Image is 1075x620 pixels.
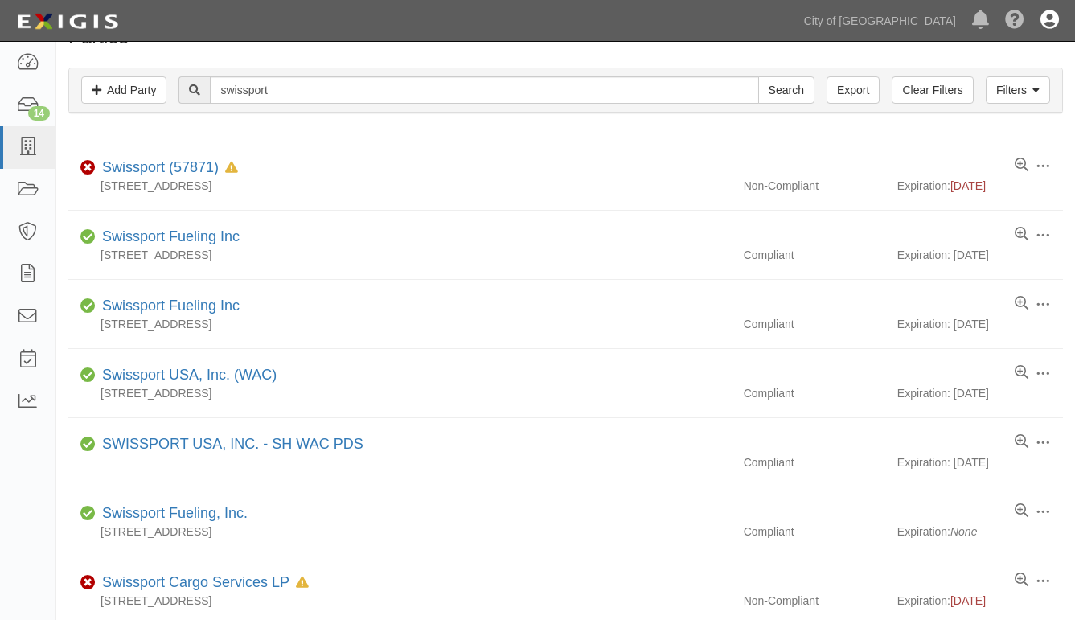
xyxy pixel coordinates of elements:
[950,525,977,538] i: None
[732,385,897,401] div: Compliant
[897,316,1063,332] div: Expiration: [DATE]
[81,76,166,104] a: Add Party
[897,385,1063,401] div: Expiration: [DATE]
[80,301,96,312] i: Compliant
[225,162,238,174] i: In Default since 09/22/2025
[897,593,1063,609] div: Expiration:
[986,76,1050,104] a: Filters
[827,76,880,104] a: Export
[102,436,363,452] a: SWISSPORT USA, INC. - SH WAC PDS
[897,178,1063,194] div: Expiration:
[102,228,240,244] a: Swissport Fueling Inc
[897,247,1063,263] div: Expiration: [DATE]
[80,577,96,589] i: Non-Compliant
[96,365,277,386] div: Swissport USA, Inc. (WAC)
[68,247,732,263] div: [STREET_ADDRESS]
[68,524,732,540] div: [STREET_ADDRESS]
[80,370,96,381] i: Compliant
[96,158,238,179] div: Swissport (57871)
[96,227,240,248] div: Swissport Fueling Inc
[1005,11,1024,31] i: Help Center - Complianz
[96,434,363,455] div: SWISSPORT USA, INC. - SH WAC PDS
[1015,434,1028,450] a: View results summary
[1015,365,1028,381] a: View results summary
[96,503,248,524] div: Swissport Fueling, Inc.
[732,316,897,332] div: Compliant
[28,106,50,121] div: 14
[732,593,897,609] div: Non-Compliant
[1015,503,1028,519] a: View results summary
[897,524,1063,540] div: Expiration:
[68,178,732,194] div: [STREET_ADDRESS]
[68,316,732,332] div: [STREET_ADDRESS]
[1015,158,1028,174] a: View results summary
[102,159,219,175] a: Swissport (57871)
[68,385,732,401] div: [STREET_ADDRESS]
[892,76,973,104] a: Clear Filters
[102,574,289,590] a: Swissport Cargo Services LP
[102,367,277,383] a: Swissport USA, Inc. (WAC)
[732,524,897,540] div: Compliant
[102,298,240,314] a: Swissport Fueling Inc
[732,247,897,263] div: Compliant
[68,593,732,609] div: [STREET_ADDRESS]
[758,76,814,104] input: Search
[950,179,986,192] span: [DATE]
[80,508,96,519] i: Compliant
[80,162,96,174] i: Non-Compliant
[12,7,123,36] img: logo-5460c22ac91f19d4615b14bd174203de0afe785f0fc80cf4dbbc73dc1793850b.png
[96,573,309,593] div: Swissport Cargo Services LP
[732,178,897,194] div: Non-Compliant
[732,454,897,470] div: Compliant
[96,296,240,317] div: Swissport Fueling Inc
[950,594,986,607] span: [DATE]
[1015,227,1028,243] a: View results summary
[1015,573,1028,589] a: View results summary
[80,439,96,450] i: Compliant
[796,5,964,37] a: City of [GEOGRAPHIC_DATA]
[897,454,1063,470] div: Expiration: [DATE]
[210,76,758,104] input: Search
[296,577,309,589] i: In Default since 09/22/2025
[102,505,248,521] a: Swissport Fueling, Inc.
[80,232,96,243] i: Compliant
[1015,296,1028,312] a: View results summary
